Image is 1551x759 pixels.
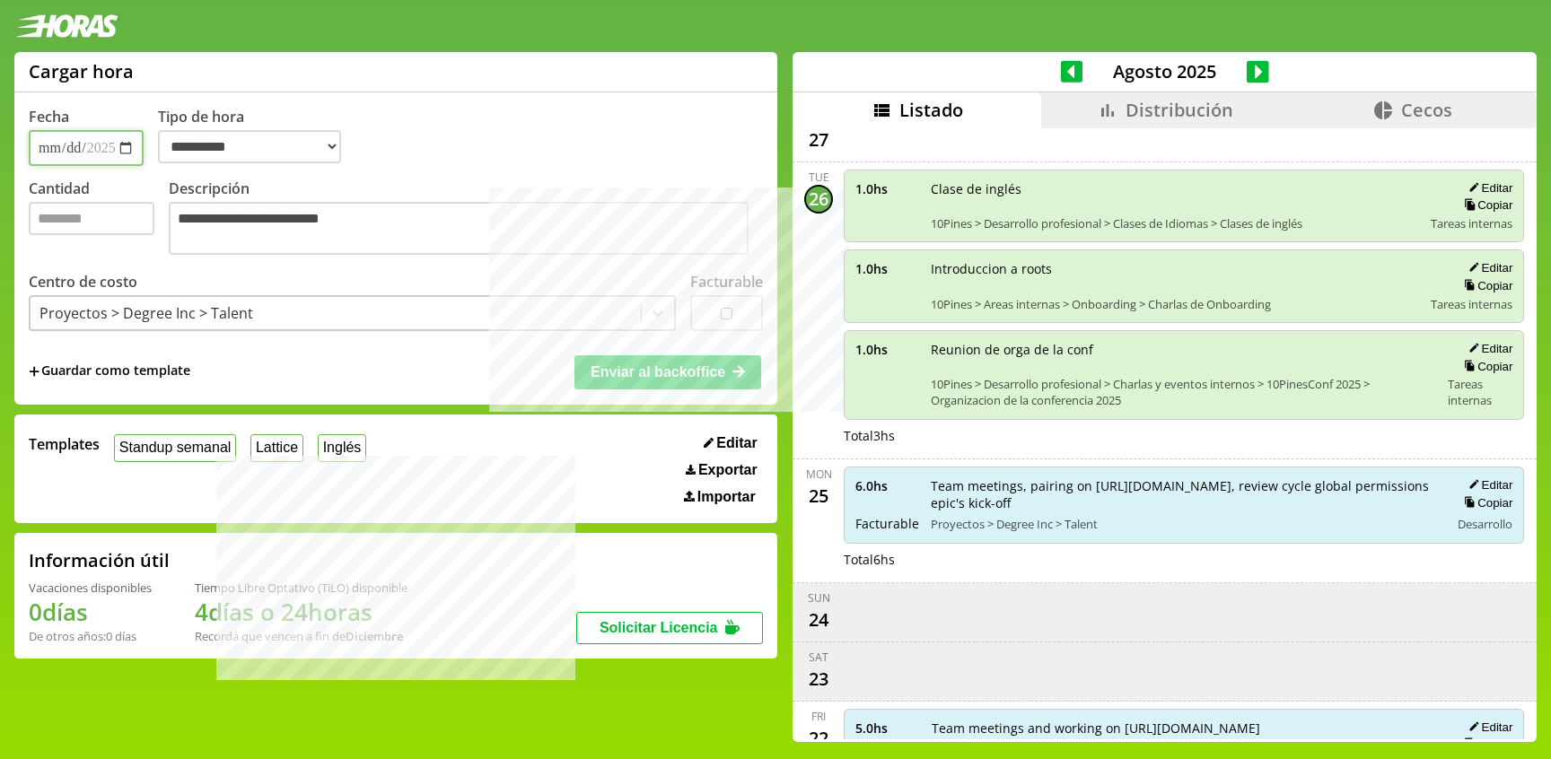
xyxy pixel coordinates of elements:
[811,709,826,724] div: Fri
[14,14,118,38] img: logotipo
[1459,737,1512,752] button: Copiar
[1459,495,1512,510] button: Copiar
[804,185,833,214] div: 26
[114,434,236,462] button: Standup semanal
[29,362,190,381] span: +Guardar como template
[855,515,918,532] span: Facturable
[169,202,749,255] textarea: Descripción
[804,665,833,694] div: 23
[931,341,1435,358] span: Reunion de orga de la conf
[29,59,134,83] h1: Cargar hora
[804,482,833,510] div: 25
[1463,477,1512,493] button: Editar
[808,590,830,606] div: Sun
[1463,180,1512,196] button: Editar
[793,128,1537,739] div: scrollable content
[29,202,154,235] input: Cantidad
[804,606,833,634] div: 24
[680,461,763,479] button: Exportar
[804,126,833,154] div: 27
[574,355,761,389] button: Enviar al backoffice
[195,580,407,596] div: Tiempo Libre Optativo (TiLO) disponible
[195,628,407,644] div: Recordá que vencen a fin de
[29,628,152,644] div: De otros años: 0 días
[29,548,170,572] h2: Información útil
[1082,59,1247,83] span: Agosto 2025
[931,260,1418,277] span: Introduccion a roots
[169,179,763,259] label: Descripción
[1401,98,1452,122] span: Cecos
[29,179,169,259] label: Cantidad
[1459,197,1512,213] button: Copiar
[591,364,725,379] span: Enviar al backoffice
[931,477,1437,511] span: Team meetings, pairing on [URL][DOMAIN_NAME], review cycle global permissions epic's kick-off
[697,489,756,505] span: Importar
[1463,341,1512,356] button: Editar
[931,376,1435,408] span: 10Pines > Desarrollo profesional > Charlas y eventos internos > 10PinesConf 2025 > Organizacion d...
[318,434,366,462] button: Inglés
[698,462,758,478] span: Exportar
[844,551,1524,568] div: Total 6 hs
[29,272,137,292] label: Centro de costo
[158,107,355,166] label: Tipo de hora
[855,260,918,277] span: 1.0 hs
[1463,720,1512,735] button: Editar
[855,341,918,358] span: 1.0 hs
[1458,516,1512,532] span: Desarrollo
[716,435,757,451] span: Editar
[804,724,833,753] div: 22
[39,303,253,323] div: Proyectos > Degree Inc > Talent
[855,720,919,737] span: 5.0 hs
[931,180,1418,197] span: Clase de inglés
[806,467,832,482] div: Mon
[1459,278,1512,293] button: Copiar
[844,427,1524,444] div: Total 3 hs
[29,596,152,628] h1: 0 días
[158,130,341,163] select: Tipo de hora
[29,107,69,126] label: Fecha
[698,434,763,452] button: Editar
[809,170,829,185] div: Tue
[931,215,1418,231] span: 10Pines > Desarrollo profesional > Clases de Idiomas > Clases de inglés
[931,516,1437,532] span: Proyectos > Degree Inc > Talent
[600,620,718,635] span: Solicitar Licencia
[576,612,763,644] button: Solicitar Licencia
[1459,359,1512,374] button: Copiar
[29,362,39,381] span: +
[809,650,828,665] div: Sat
[690,272,763,292] label: Facturable
[1431,296,1512,312] span: Tareas internas
[346,628,403,644] b: Diciembre
[1126,98,1233,122] span: Distribución
[932,720,1437,737] span: Team meetings and working on [URL][DOMAIN_NAME]
[1463,260,1512,275] button: Editar
[1431,215,1512,231] span: Tareas internas
[855,180,918,197] span: 1.0 hs
[899,98,963,122] span: Listado
[855,477,918,494] span: 6.0 hs
[250,434,303,462] button: Lattice
[29,434,100,454] span: Templates
[195,596,407,628] h1: 4 días o 24 horas
[1448,376,1513,408] span: Tareas internas
[931,296,1418,312] span: 10Pines > Areas internas > Onboarding > Charlas de Onboarding
[29,580,152,596] div: Vacaciones disponibles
